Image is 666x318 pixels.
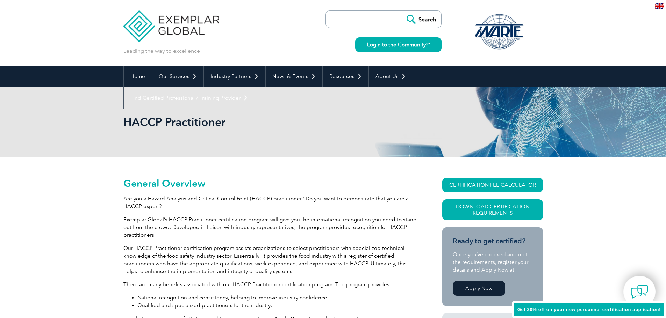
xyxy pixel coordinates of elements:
[403,11,441,28] input: Search
[152,66,203,87] a: Our Services
[124,66,152,87] a: Home
[204,66,265,87] a: Industry Partners
[137,302,417,309] li: Qualified and specialized practitioners for the industry.
[123,195,417,210] p: Are you a Hazard Analysis and Critical Control Point (HACCP) practitioner? Do you want to demonst...
[123,115,392,129] h1: HACCP Practitioner
[123,47,200,55] p: Leading the way to excellence
[426,43,430,46] img: open_square.png
[453,237,532,245] h3: Ready to get certified?
[323,66,368,87] a: Resources
[124,87,255,109] a: Find Certified Professional / Training Provider
[123,281,417,288] p: There are many benefits associated with our HACCP Practitioner certification program. The program...
[123,244,417,275] p: Our HACCP Practitioner certification program assists organizations to select practitioners with s...
[442,178,543,192] a: CERTIFICATION FEE CALCULATOR
[369,66,413,87] a: About Us
[631,283,648,301] img: contact-chat.png
[655,3,664,9] img: en
[355,37,442,52] a: Login to the Community
[453,281,505,296] a: Apply Now
[137,294,417,302] li: National recognition and consistency, helping to improve industry confidence
[123,216,417,239] p: Exemplar Global’s HACCP Practitioner certification program will give you the international recogn...
[453,251,532,274] p: Once you’ve checked and met the requirements, register your details and Apply Now at
[123,178,417,189] h2: General Overview
[266,66,322,87] a: News & Events
[442,199,543,220] a: Download Certification Requirements
[517,307,661,312] span: Get 20% off on your new personnel certification application!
